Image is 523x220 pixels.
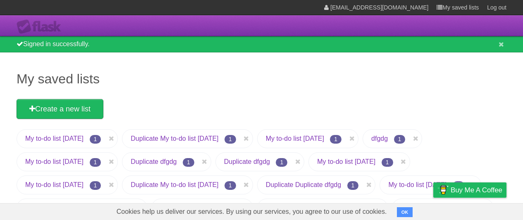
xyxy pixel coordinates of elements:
[388,181,447,188] a: My to-do list [DATE]
[224,181,236,190] span: 1
[25,135,84,142] a: My to-do list [DATE]
[17,69,506,89] h1: My saved lists
[451,183,502,197] span: Buy me a coffee
[276,158,287,167] span: 1
[17,99,103,119] a: Create a new list
[90,181,101,190] span: 1
[330,135,342,144] span: 1
[131,158,177,165] a: Duplicate dfgdg
[90,135,101,144] span: 1
[183,158,194,167] span: 1
[266,135,324,142] a: My to-do list [DATE]
[266,181,341,188] a: Duplicate Duplicate dfgdg
[224,158,270,165] a: Duplicate dfgdg
[453,181,464,190] span: 1
[382,158,393,167] span: 1
[437,183,449,197] img: Buy me a coffee
[397,207,413,217] button: OK
[131,181,218,188] a: Duplicate My to-do list [DATE]
[108,203,395,220] span: Cookies help us deliver our services. By using our services, you agree to our use of cookies.
[371,135,388,142] a: dfgdg
[17,19,66,34] div: Flask
[131,135,218,142] a: Duplicate My to-do list [DATE]
[317,158,375,165] a: My to-do list [DATE]
[25,181,84,188] a: My to-do list [DATE]
[224,135,236,144] span: 1
[433,182,506,198] a: Buy me a coffee
[347,181,359,190] span: 1
[90,158,101,167] span: 1
[25,158,84,165] a: My to-do list [DATE]
[394,135,406,144] span: 1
